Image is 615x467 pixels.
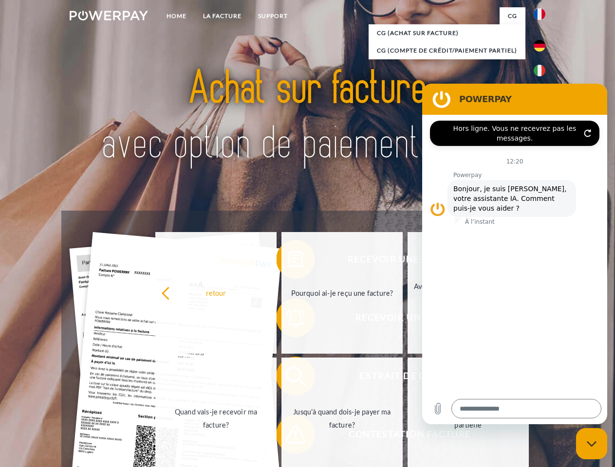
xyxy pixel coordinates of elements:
div: Quand vais-je recevoir ma facture? [161,405,271,431]
iframe: Bouton de lancement de la fenêtre de messagerie, conversation en cours [576,428,607,459]
img: de [534,40,545,52]
div: Je n'ai reçu qu'une livraison partielle [413,405,523,431]
div: Avez-vous reçu mes paiements, ai-je encore un solde ouvert? [413,280,523,306]
a: CG (Compte de crédit/paiement partiel) [369,42,525,59]
iframe: Fenêtre de messagerie [422,84,607,424]
a: CG (achat sur facture) [369,24,525,42]
a: Avez-vous reçu mes paiements, ai-je encore un solde ouvert? [408,232,529,354]
div: retour [161,286,271,299]
a: CG [500,7,525,25]
img: title-powerpay_fr.svg [93,47,522,186]
img: it [534,65,545,76]
a: Support [250,7,296,25]
a: Home [158,7,195,25]
img: logo-powerpay-white.svg [70,11,148,20]
a: LA FACTURE [195,7,250,25]
img: fr [534,8,545,20]
div: Jusqu'à quand dois-je payer ma facture? [287,405,397,431]
div: Pourquoi ai-je reçu une facture? [287,286,397,299]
